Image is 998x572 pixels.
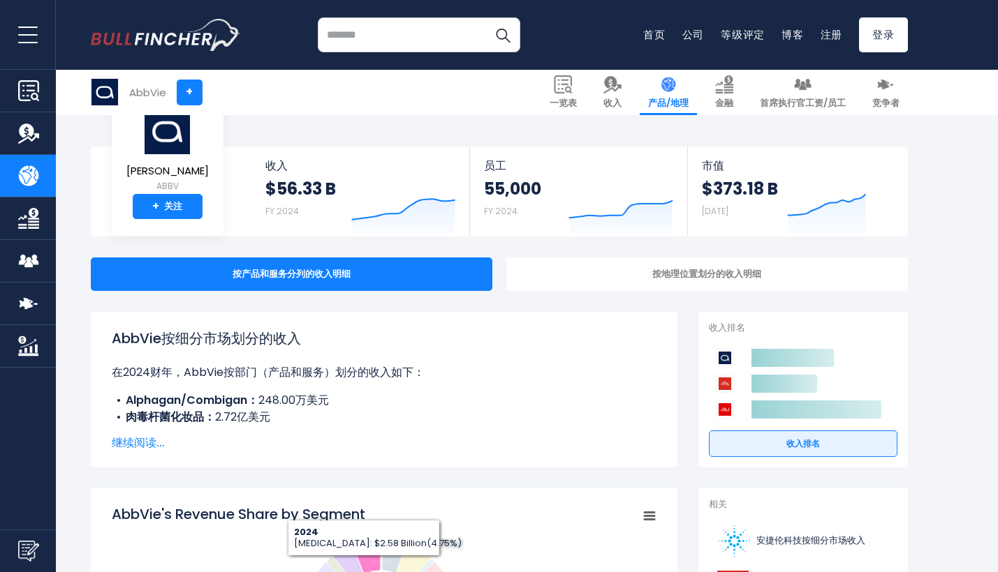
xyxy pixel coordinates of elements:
[864,70,908,115] a: 竞争者
[643,27,666,42] a: 首页
[688,146,906,236] a: 市值 $373.18 B [DATE]
[716,349,734,367] img: AbbVie competitors logo
[470,146,687,236] a: 员工 55,000 FY 2024
[177,80,203,105] a: +
[709,322,897,334] p: 收入排名
[484,159,673,172] span: 员工
[484,205,518,217] small: FY 2024
[91,79,118,105] img: ABBV标志
[126,392,258,408] b: Alphagan/Combigan：
[595,70,630,115] a: 收入
[126,107,210,195] a: [PERSON_NAME] ABBV
[265,159,456,172] span: 收入
[716,400,734,419] img: Johnson & Johnson competitors logo
[112,409,656,426] li: 2.72亿美元
[265,205,299,217] small: FY 2024
[112,504,365,524] tspan: AbbVie's Revenue Share by Segment
[821,27,843,42] a: 注册
[709,430,897,457] a: 收入排名
[112,392,656,409] li: 248.00万美元
[715,98,733,110] span: 金融
[152,200,159,213] strong: +
[251,146,470,236] a: 收入 $56.33 B FY 2024
[133,194,203,219] a: +关注
[859,17,908,52] a: 登录
[640,70,697,115] a: 产品/地理
[709,522,897,560] a: 安捷伦科技按细分市场收入
[702,178,778,200] strong: $373.18 B
[265,178,336,200] strong: $56.33 B
[603,98,622,110] span: 收入
[485,17,520,52] button: 搜索
[716,375,734,393] img: Eli Lilly and Company competitors logo
[751,70,854,115] a: 首席执行官工资/员工
[781,27,804,42] a: 博客
[717,525,752,557] img: 一个标志
[112,328,656,349] h1: AbbVie按细分市场划分的收入
[702,205,728,217] small: [DATE]
[872,98,900,110] span: 竞争者
[756,535,865,547] span: 安捷伦科技按细分市场收入
[143,108,192,155] img: ABBV标志
[112,435,656,451] span: 继续阅读...
[372,559,392,566] tspan: 0.46 %
[721,27,765,42] a: 等级评定
[91,257,492,291] div: 按产品和服务分列的收入明细
[126,180,209,193] small: ABBV
[709,499,897,511] p: 相关
[126,409,215,425] b: 肉毒杆菌化妆品：
[506,257,908,291] div: 按地理位置划分的收入明细
[702,159,892,172] span: 市值
[550,98,577,110] span: 一览表
[91,19,241,51] a: 转到主页
[129,84,166,100] div: AbbVie
[707,70,742,115] a: 金融
[484,178,541,200] strong: 55,000
[682,27,705,42] a: 公司
[648,98,689,110] span: 产品/地理
[760,98,846,110] span: 首席执行官工资/员工
[541,70,585,115] a: 一览表
[126,165,209,177] span: [PERSON_NAME]
[112,364,656,381] p: 在2024财年，AbbVie按部门（产品和服务）划分的收入如下：
[91,19,241,51] img: 牛翅雀标志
